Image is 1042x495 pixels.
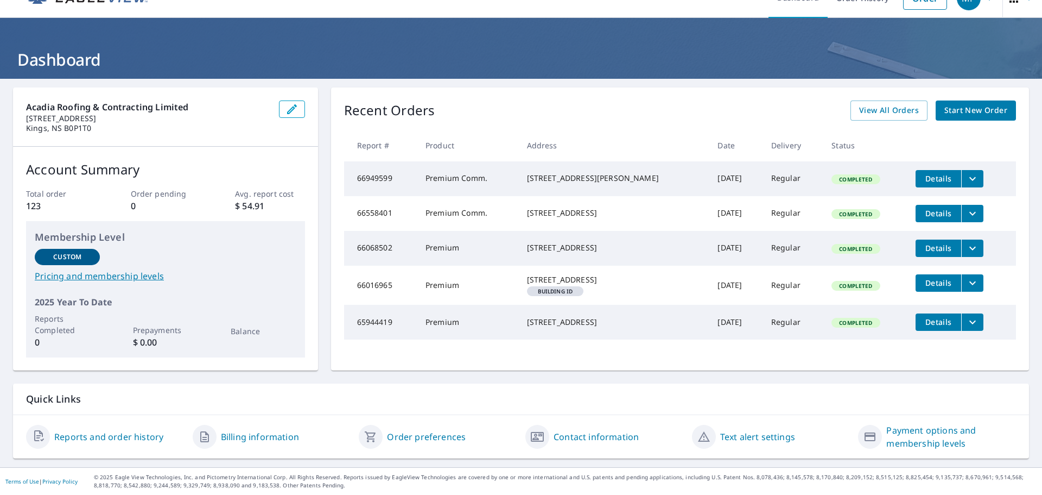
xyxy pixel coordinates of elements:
th: Status [823,129,907,161]
td: 65944419 [344,305,417,340]
th: Product [417,129,518,161]
p: Account Summary [26,160,305,179]
td: Regular [763,305,823,340]
div: [STREET_ADDRESS] [527,274,701,285]
p: $ 54.91 [235,199,304,212]
td: 66949599 [344,161,417,196]
span: Details [922,317,955,327]
p: Total order [26,188,96,199]
a: Pricing and membership levels [35,270,296,283]
a: Terms of Use [5,478,39,485]
th: Delivery [763,129,823,161]
p: Quick Links [26,392,1016,406]
td: Regular [763,231,823,266]
div: [STREET_ADDRESS] [527,242,701,253]
p: Recent Orders [344,101,435,121]
p: Order pending [131,188,200,199]
button: filesDropdownBtn-66068502 [961,240,983,257]
div: [STREET_ADDRESS] [527,208,701,218]
td: [DATE] [709,305,762,340]
span: Completed [833,245,879,253]
td: [DATE] [709,161,762,196]
p: Avg. report cost [235,188,304,199]
th: Date [709,129,762,161]
td: [DATE] [709,231,762,266]
p: 2025 Year To Date [35,296,296,309]
p: 0 [131,199,200,212]
span: Details [922,208,955,218]
p: Acadia Roofing & Contracting Limited [26,101,270,114]
td: Premium Comm. [417,196,518,231]
p: [STREET_ADDRESS] [26,114,270,123]
button: filesDropdownBtn-66016965 [961,274,983,292]
button: detailsBtn-66949599 [916,170,961,187]
th: Address [518,129,709,161]
td: Regular [763,266,823,305]
td: Regular [763,161,823,196]
p: Kings, NS B0P1T0 [26,123,270,133]
button: detailsBtn-65944419 [916,314,961,331]
td: [DATE] [709,266,762,305]
em: Building ID [538,289,573,294]
td: 66558401 [344,196,417,231]
p: Reports Completed [35,313,100,336]
span: Completed [833,319,879,327]
span: Details [922,173,955,184]
td: Regular [763,196,823,231]
th: Report # [344,129,417,161]
a: Privacy Policy [42,478,78,485]
p: | [5,478,78,485]
p: Balance [231,325,296,337]
h1: Dashboard [13,48,1029,71]
td: Premium Comm. [417,161,518,196]
span: Completed [833,176,879,183]
div: [STREET_ADDRESS][PERSON_NAME] [527,173,701,184]
p: © 2025 Eagle View Technologies, Inc. and Pictometry International Corp. All Rights Reserved. Repo... [94,473,1037,490]
p: 0 [35,336,100,349]
td: 66068502 [344,231,417,266]
a: Start New Order [936,101,1016,121]
a: View All Orders [850,101,927,121]
span: Completed [833,282,879,290]
button: detailsBtn-66068502 [916,240,961,257]
a: Payment options and membership levels [886,424,1016,450]
td: Premium [417,231,518,266]
p: Custom [53,252,81,262]
a: Order preferences [387,430,466,443]
p: $ 0.00 [133,336,198,349]
span: View All Orders [859,104,919,117]
td: Premium [417,305,518,340]
span: Start New Order [944,104,1007,117]
button: filesDropdownBtn-65944419 [961,314,983,331]
a: Billing information [221,430,299,443]
a: Contact information [554,430,639,443]
p: Prepayments [133,324,198,336]
button: detailsBtn-66016965 [916,274,961,292]
a: Reports and order history [54,430,163,443]
td: Premium [417,266,518,305]
span: Details [922,278,955,288]
span: Completed [833,210,879,218]
p: Membership Level [35,230,296,245]
p: 123 [26,199,96,212]
td: 66016965 [344,266,417,305]
td: [DATE] [709,196,762,231]
div: [STREET_ADDRESS] [527,317,701,328]
button: filesDropdownBtn-66949599 [961,170,983,187]
a: Text alert settings [720,430,795,443]
span: Details [922,243,955,253]
button: detailsBtn-66558401 [916,205,961,222]
button: filesDropdownBtn-66558401 [961,205,983,222]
